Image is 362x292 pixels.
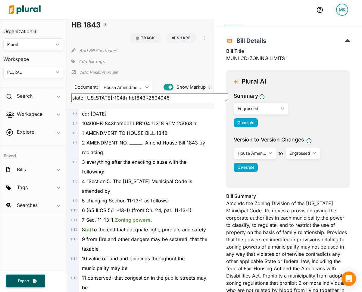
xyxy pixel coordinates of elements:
[73,141,77,145] span: 1 . 6
[207,84,213,90] div: Tooltip anchor
[73,179,77,183] span: 1 . 8
[166,33,197,43] button: Share
[80,69,117,75] p: Add Position on Bill
[234,136,304,144] span: Version to Version Changes
[82,130,167,136] span: 1 AMENDMENT TO HOUSE BILL 1843
[238,150,266,156] div: House Amendment 001
[73,160,77,164] span: 1 . 7
[226,47,350,55] h3: Bill Title
[14,278,33,284] span: Export
[238,165,254,170] span: Generate
[17,166,26,173] h2: Bills
[17,129,34,135] h2: Explore
[82,178,192,194] span: 4 "Section 5. The [US_STATE] Municipal Code is amended by
[242,78,266,85] h3: Plural AI
[73,121,77,125] span: 1 . 4
[73,131,77,135] span: 1 . 5
[130,33,161,43] button: Track
[17,202,38,208] h2: Searches
[82,120,196,126] span: 10400HB1843ham001 LRB104 11318 RTM 25063 a
[70,237,77,241] span: 1 . 13
[85,227,91,233] ins: (a)
[102,22,108,28] div: Tooltip anchor
[82,217,152,223] span: 7 Sec. 11-13-1.
[71,218,77,222] span: 1 . 11
[3,23,63,36] h3: Organization
[342,271,356,286] div: Open Intercom Messenger
[336,4,348,16] div: MK
[82,236,207,252] span: 9 from fire and other dangers may be secured, that the taxable
[82,227,206,233] span: 8 To the end that adequate light, pure air, and safety
[17,111,42,117] h2: Workspace
[71,68,117,77] div: Add Position Statement
[82,207,192,213] span: 6 (65 ILCS 5/11-13-1) (from Ch. 24, par. 11-13-1)
[104,84,143,90] div: House Amendment 001
[73,112,77,116] span: 1 . 3
[7,41,53,48] div: Plural
[79,46,117,55] button: Add Bill Shortname
[70,208,77,212] span: 1 . 10
[115,217,152,223] ins: Zoning powers.
[234,163,258,172] button: Generate
[164,33,199,43] button: Share
[71,84,92,90] span: Document:
[71,57,105,66] div: Add tags
[7,69,53,75] div: PLURAL
[70,256,77,261] span: 1 . 14
[173,84,206,90] span: Show Markup
[82,159,186,175] span: 3 everything after the enacting clause with the following:
[33,29,38,34] div: Tooltip anchor
[82,255,185,271] span: 10 value of land and buildings throughout the municipality may be
[234,92,258,100] h3: Summary
[73,198,77,203] span: 1 . 9
[226,47,350,65] div: MUNI CD-ZONING LIMITS
[276,150,286,157] span: to
[70,276,77,280] span: 1 . 15
[233,37,266,44] span: Bill Details
[3,50,63,64] h3: Workspace
[331,1,353,18] a: MK
[6,275,45,287] button: Export
[226,192,350,200] h3: Bill Summary
[82,140,205,155] span: 2 AMENDMENT NO. ______. Amend House Bill 1843 by replacing
[71,93,228,102] textarea: state-[US_STATE]-104th-hb1843::2694946
[82,275,206,290] span: 11 conserved, that congestion in the public streets may be
[234,118,258,127] button: Generate
[70,227,77,232] span: 1 . 12
[17,184,28,191] h2: Tags
[238,120,254,125] span: Generate
[71,20,142,30] h1: HB 1843
[82,111,107,117] span: ed: [DATE]
[82,198,169,204] span: 5 changing Section 11-13-1 as follows:
[79,59,105,65] span: Add Bill Tags
[289,150,310,156] div: Engrossed
[238,105,278,112] div: Engrossed
[0,145,66,160] h4: Saved
[17,93,33,99] h2: Search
